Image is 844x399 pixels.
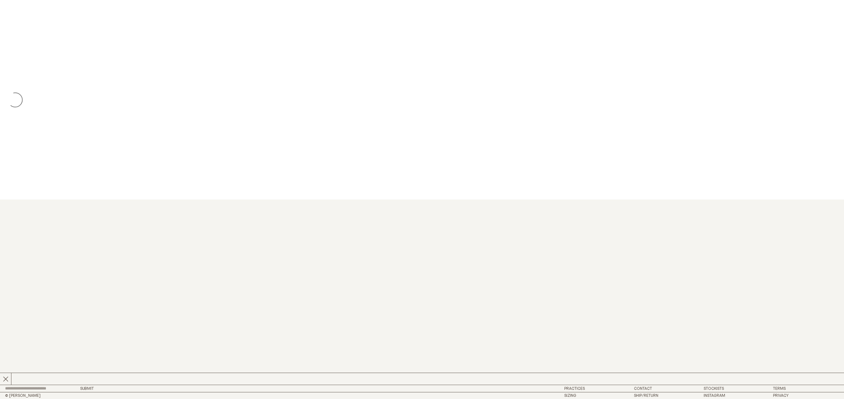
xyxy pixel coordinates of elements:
button: Submit [80,387,94,391]
a: Terms [773,387,786,391]
a: Practices [564,387,585,391]
a: Ship/Return [634,394,658,398]
a: Contact [634,387,652,391]
h2: © [PERSON_NAME] [5,394,210,398]
a: Privacy [773,394,789,398]
a: Stockists [704,387,724,391]
a: Instagram [704,394,725,398]
a: Sizing [564,394,576,398]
